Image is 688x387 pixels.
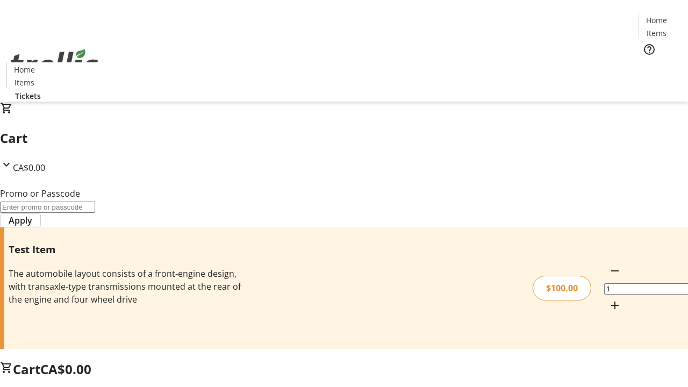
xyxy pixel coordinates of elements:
span: Tickets [647,62,673,74]
button: Help [639,39,660,60]
span: CA$0.00 [13,162,45,174]
a: Items [639,27,673,39]
span: Tickets [15,90,41,102]
span: Items [647,27,666,39]
a: Tickets [6,90,49,102]
span: Home [646,15,667,26]
span: Apply [9,214,32,227]
a: Items [7,77,41,88]
span: Items [15,77,34,88]
img: Orient E2E Organization XcBwJAKo9D's Logo [6,37,102,91]
button: Increment by one [604,295,626,316]
button: Decrement by one [604,260,626,282]
a: Home [639,15,673,26]
h3: Test Item [9,242,243,257]
span: CA$0.00 [40,360,91,378]
a: Tickets [639,62,682,74]
a: Home [7,64,41,75]
span: Home [14,64,35,75]
div: $100.00 [533,276,591,300]
div: The automobile layout consists of a front-engine design, with transaxle-type transmissions mounte... [9,267,243,306]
